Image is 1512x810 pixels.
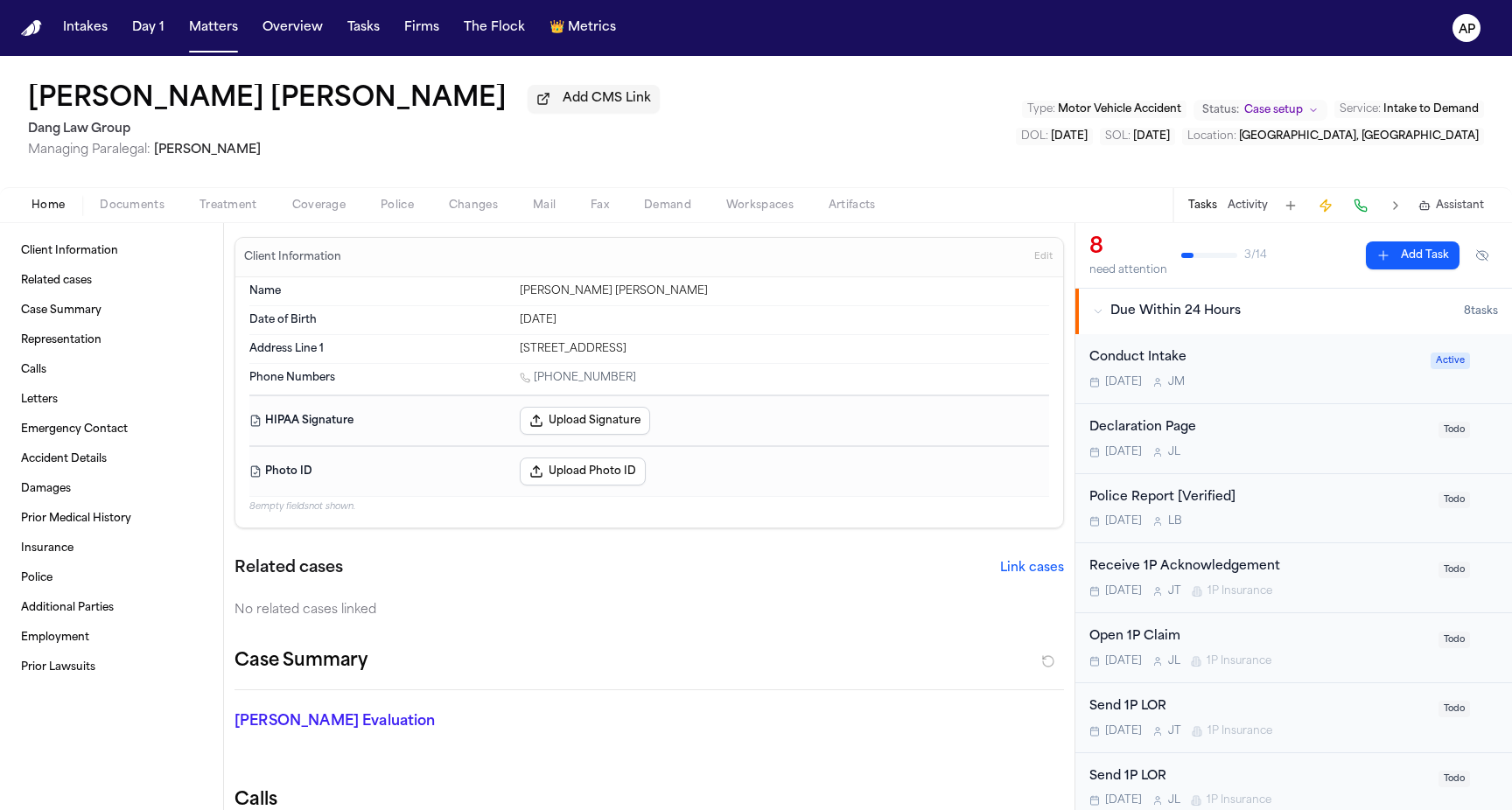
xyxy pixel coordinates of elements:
[1089,627,1428,647] div: Open 1P Claim
[1168,654,1180,668] span: J L
[1089,263,1167,277] div: need attention
[1168,724,1181,738] span: J T
[1075,613,1512,683] div: Open task: Open 1P Claim
[520,342,1049,356] div: [STREET_ADDRESS]
[542,12,623,44] a: crownMetrics
[1340,104,1381,115] span: Service :
[1105,584,1142,598] span: [DATE]
[1466,241,1498,269] button: Hide completed tasks (⌘⇧H)
[1105,654,1142,668] span: [DATE]
[1438,701,1470,717] span: Todo
[1089,488,1428,508] div: Police Report [Verified]
[1168,793,1180,807] span: J L
[397,12,446,44] button: Firms
[520,313,1049,327] div: [DATE]
[1089,697,1428,717] div: Send 1P LOR
[1438,632,1470,648] span: Todo
[520,457,646,485] button: Upload Photo ID
[14,594,209,622] a: Additional Parties
[21,20,42,37] img: Finch Logo
[182,12,245,44] button: Matters
[31,199,65,213] span: Home
[1438,771,1470,787] span: Todo
[249,407,509,435] dt: HIPAA Signature
[234,711,497,732] p: [PERSON_NAME] Evaluation
[449,199,498,213] span: Changes
[14,386,209,414] a: Letters
[14,445,209,473] a: Accident Details
[829,199,876,213] span: Artifacts
[249,284,509,298] dt: Name
[563,90,651,108] span: Add CMS Link
[1110,303,1241,320] span: Due Within 24 Hours
[1431,353,1470,369] span: Active
[125,12,171,44] button: Day 1
[28,84,507,115] h1: [PERSON_NAME] [PERSON_NAME]
[100,199,164,213] span: Documents
[14,356,209,384] a: Calls
[249,313,509,327] dt: Date of Birth
[1075,404,1512,474] div: Open task: Declaration Page
[255,12,330,44] a: Overview
[591,199,609,213] span: Fax
[234,647,367,675] h2: Case Summary
[21,20,42,37] a: Home
[528,85,660,113] button: Add CMS Link
[28,143,150,157] span: Managing Paralegal:
[1168,584,1181,598] span: J T
[1089,557,1428,577] div: Receive 1P Acknowledgement
[1089,767,1428,787] div: Send 1P LOR
[249,371,335,385] span: Phone Numbers
[14,415,209,443] a: Emergency Contact
[644,199,691,213] span: Demand
[457,12,532,44] a: The Flock
[1244,103,1303,117] span: Case setup
[1228,199,1268,213] button: Activity
[381,199,414,213] span: Police
[1244,248,1267,262] span: 3 / 14
[28,119,660,140] h2: Dang Law Group
[1207,584,1272,598] span: 1P Insurance
[533,199,556,213] span: Mail
[14,564,209,592] a: Police
[1334,101,1484,118] button: Edit Service: Intake to Demand
[249,500,1049,513] p: 8 empty fields not shown.
[14,237,209,265] a: Client Information
[241,250,345,264] h3: Client Information
[1193,100,1327,121] button: Change status from Case setup
[1464,304,1498,318] span: 8 task s
[14,653,209,681] a: Prior Lawsuits
[1105,131,1130,142] span: SOL :
[1029,243,1058,271] button: Edit
[1438,492,1470,508] span: Todo
[1022,101,1186,118] button: Edit Type: Motor Vehicle Accident
[1105,724,1142,738] span: [DATE]
[1089,418,1428,438] div: Declaration Page
[28,84,507,115] button: Edit matter name
[1168,514,1182,528] span: L B
[1383,104,1479,115] span: Intake to Demand
[1313,193,1338,218] button: Create Immediate Task
[1438,422,1470,438] span: Todo
[1436,199,1484,213] span: Assistant
[1187,131,1236,142] span: Location :
[1000,560,1064,577] button: Link cases
[1366,241,1459,269] button: Add Task
[1133,131,1170,142] span: [DATE]
[520,407,650,435] button: Upload Signature
[1075,289,1512,334] button: Due Within 24 Hours8tasks
[1058,104,1181,115] span: Motor Vehicle Accident
[14,297,209,325] a: Case Summary
[340,12,387,44] button: Tasks
[1188,199,1217,213] button: Tasks
[1418,199,1484,213] button: Assistant
[520,284,1049,298] div: [PERSON_NAME] [PERSON_NAME]
[726,199,794,213] span: Workspaces
[14,534,209,562] a: Insurance
[1089,234,1167,262] div: 8
[1075,683,1512,753] div: Open task: Send 1P LOR
[1075,334,1512,404] div: Open task: Conduct Intake
[1100,128,1175,145] button: Edit SOL: 2027-09-17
